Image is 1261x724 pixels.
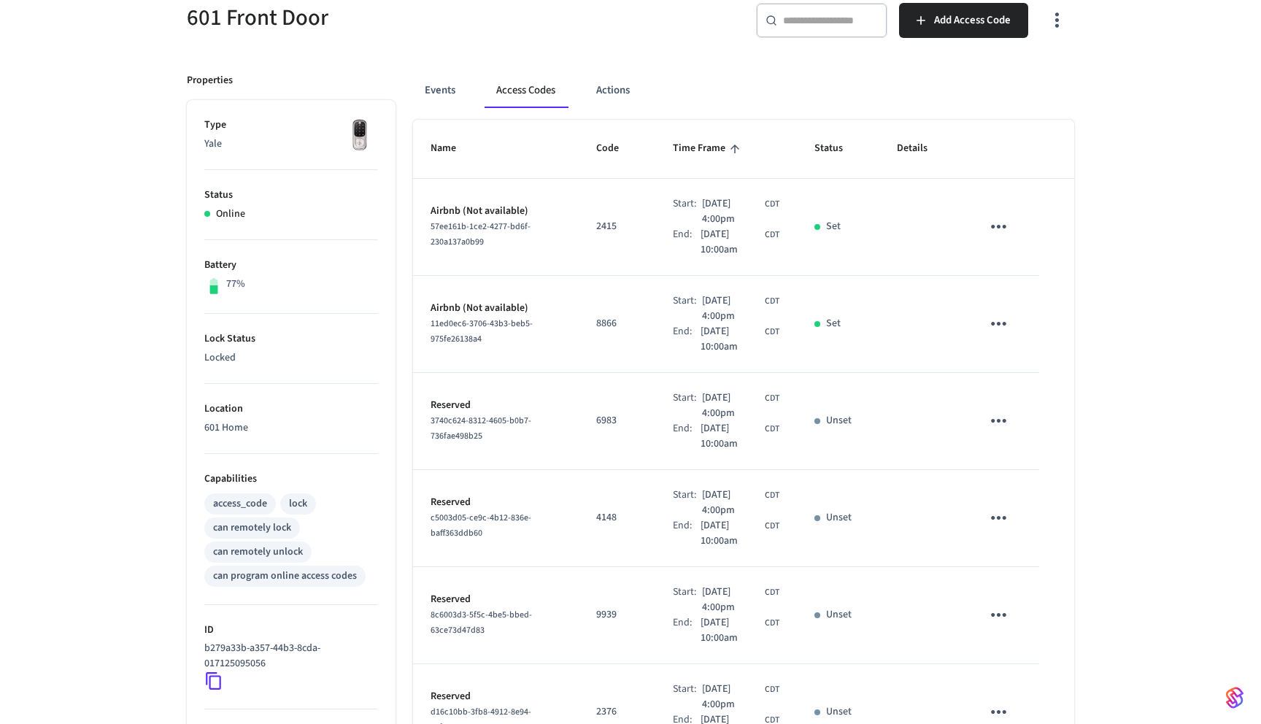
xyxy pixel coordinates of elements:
div: End: [673,227,701,258]
div: America/Chicago [701,227,779,258]
div: America/Chicago [701,518,779,549]
p: ID [204,623,378,638]
div: America/Chicago [702,390,779,421]
span: [DATE] 4:00pm [702,682,762,712]
div: America/Chicago [701,324,779,355]
p: Properties [187,73,233,88]
p: Unset [826,704,852,720]
p: Lock Status [204,331,378,347]
p: Airbnb (Not available) [431,204,561,219]
p: 6983 [596,413,638,428]
div: can program online access codes [213,569,357,584]
span: [DATE] 10:00am [701,518,761,549]
span: Name [431,137,475,160]
p: Type [204,118,378,133]
span: CDT [765,520,779,533]
div: America/Chicago [702,196,779,227]
span: [DATE] 4:00pm [702,488,762,518]
div: End: [673,324,701,355]
p: 8866 [596,316,638,331]
p: Status [204,188,378,203]
span: [DATE] 4:00pm [702,390,762,421]
p: Unset [826,607,852,623]
button: Access Codes [485,73,567,108]
span: [DATE] 4:00pm [702,196,762,227]
p: b279a33b-a357-44b3-8cda-017125095056 [204,641,372,671]
span: [DATE] 10:00am [701,421,761,452]
div: America/Chicago [701,615,779,646]
span: CDT [765,683,779,696]
div: America/Chicago [702,585,779,615]
span: CDT [765,228,779,242]
span: Add Access Code [934,11,1011,30]
p: 77% [226,277,245,292]
span: CDT [765,326,779,339]
p: Airbnb (Not available) [431,301,561,316]
button: Actions [585,73,641,108]
div: America/Chicago [701,421,779,452]
span: CDT [765,295,779,308]
span: CDT [765,423,779,436]
span: CDT [765,586,779,599]
span: [DATE] 10:00am [701,227,761,258]
p: Reserved [431,592,561,607]
p: Reserved [431,398,561,413]
p: Unset [826,510,852,525]
div: End: [673,421,701,452]
div: access_code [213,496,267,512]
p: Battery [204,258,378,273]
span: [DATE] 10:00am [701,324,761,355]
p: Reserved [431,689,561,704]
div: can remotely unlock [213,544,303,560]
p: 2415 [596,219,638,234]
p: Locked [204,350,378,366]
span: Details [897,137,946,160]
p: 9939 [596,607,638,623]
div: End: [673,615,701,646]
p: 2376 [596,704,638,720]
div: Start: [673,293,702,324]
p: Set [826,219,841,234]
span: [DATE] 10:00am [701,615,761,646]
span: CDT [765,617,779,630]
div: America/Chicago [702,682,779,712]
div: Start: [673,196,702,227]
span: 8c6003d3-5f5c-4be5-bbed-63ce73d47d83 [431,609,532,636]
p: Online [216,207,245,222]
span: [DATE] 4:00pm [702,585,762,615]
div: Start: [673,585,702,615]
p: Set [826,316,841,331]
span: CDT [765,392,779,405]
span: Time Frame [673,137,744,160]
img: SeamLogoGradient.69752ec5.svg [1226,686,1243,709]
p: Reserved [431,495,561,510]
button: Add Access Code [899,3,1028,38]
div: Start: [673,390,702,421]
img: Yale Assure Touchscreen Wifi Smart Lock, Satin Nickel, Front [342,118,378,154]
div: End: [673,518,701,549]
span: CDT [765,198,779,211]
span: 11ed0ec6-3706-43b3-beb5-975fe26138a4 [431,317,533,345]
span: 57ee161b-1ce2-4277-bd6f-230a137a0b99 [431,220,531,248]
p: Yale [204,136,378,152]
p: Capabilities [204,471,378,487]
p: Location [204,401,378,417]
span: Status [814,137,862,160]
div: Start: [673,682,702,712]
span: CDT [765,489,779,502]
p: 601 Home [204,420,378,436]
div: ant example [413,73,1074,108]
span: c5003d05-ce9c-4b12-836e-baff363ddb60 [431,512,531,539]
div: Start: [673,488,702,518]
div: America/Chicago [702,293,779,324]
div: America/Chicago [702,488,779,518]
button: Events [413,73,467,108]
div: can remotely lock [213,520,291,536]
h5: 601 Front Door [187,3,622,33]
p: Unset [826,413,852,428]
p: 4148 [596,510,638,525]
div: lock [289,496,307,512]
span: 3740c624-8312-4605-b0b7-736fae498b25 [431,415,531,442]
span: Code [596,137,638,160]
span: [DATE] 4:00pm [702,293,762,324]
